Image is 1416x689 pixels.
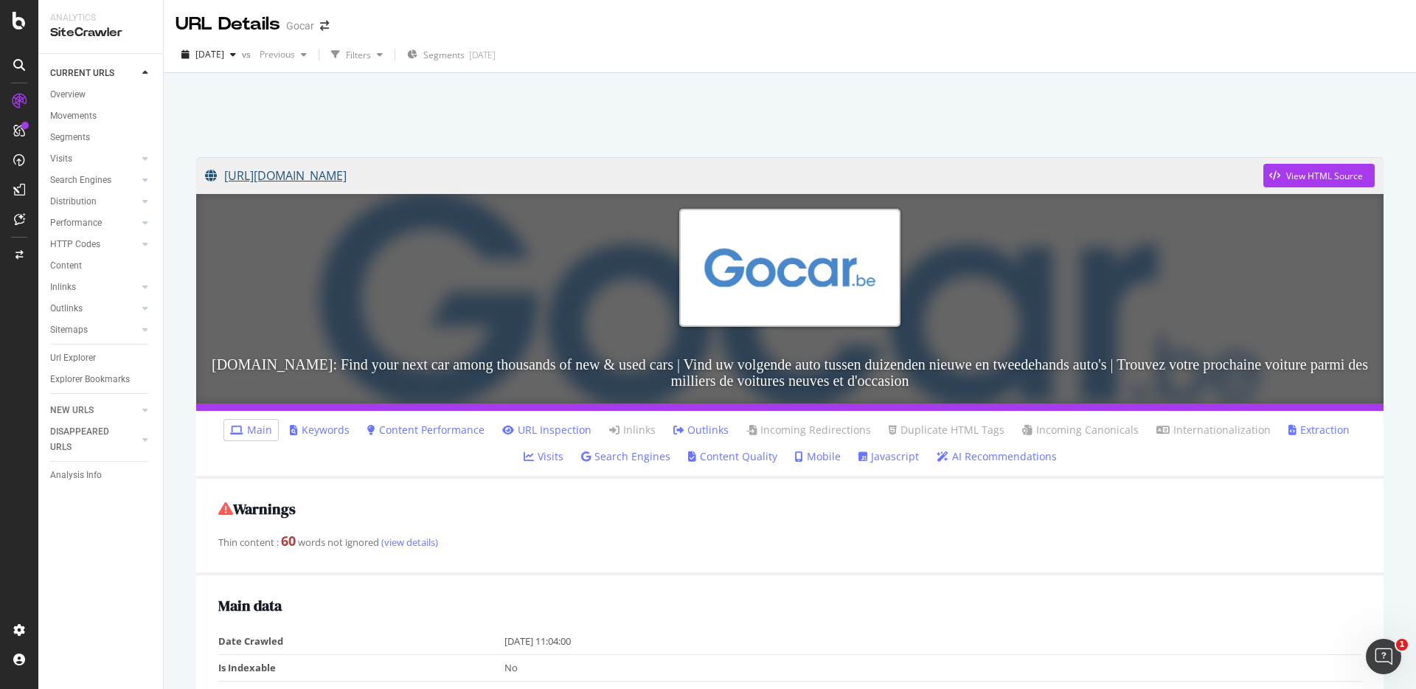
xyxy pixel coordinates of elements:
[195,48,224,60] span: 2025 Sep. 8th
[469,49,496,61] div: [DATE]
[176,12,280,37] div: URL Details
[1288,423,1350,437] a: Extraction
[50,424,125,455] div: DISAPPEARED URLS
[609,423,656,437] a: Inlinks
[286,18,314,33] div: Gocar
[346,49,371,61] div: Filters
[1286,170,1363,182] div: View HTML Source
[205,157,1263,194] a: [URL][DOMAIN_NAME]
[50,468,102,483] div: Analysis Info
[1156,423,1271,437] a: Internationalization
[50,350,96,366] div: Url Explorer
[50,301,138,316] a: Outlinks
[50,237,138,252] a: HTTP Codes
[50,301,83,316] div: Outlinks
[50,403,138,418] a: NEW URLS
[937,449,1057,464] a: AI Recommendations
[50,194,138,210] a: Distribution
[50,258,153,274] a: Content
[50,12,151,24] div: Analytics
[50,372,130,387] div: Explorer Bookmarks
[50,424,138,455] a: DISAPPEARED URLS
[50,237,100,252] div: HTTP Codes
[889,423,1004,437] a: Duplicate HTML Tags
[688,449,777,464] a: Content Quality
[50,66,138,81] a: CURRENT URLS
[50,66,114,81] div: CURRENT URLS
[502,423,591,437] a: URL Inspection
[50,280,76,295] div: Inlinks
[423,49,465,61] span: Segments
[401,43,502,66] button: Segments[DATE]
[50,108,97,124] div: Movements
[50,130,90,145] div: Segments
[254,48,295,60] span: Previous
[50,108,153,124] a: Movements
[50,280,138,295] a: Inlinks
[176,43,242,66] button: [DATE]
[50,87,86,103] div: Overview
[581,449,670,464] a: Search Engines
[320,21,329,31] div: arrow-right-arrow-left
[281,532,296,550] strong: 60
[50,130,153,145] a: Segments
[218,654,504,681] td: Is Indexable
[290,423,350,437] a: Keywords
[504,629,1362,654] td: [DATE] 11:04:00
[50,372,153,387] a: Explorer Bookmarks
[50,258,82,274] div: Content
[504,654,1362,681] td: No
[1263,164,1375,187] button: View HTML Source
[1022,423,1139,437] a: Incoming Canonicals
[50,173,111,188] div: Search Engines
[50,468,153,483] a: Analysis Info
[50,151,72,167] div: Visits
[50,194,97,210] div: Distribution
[50,350,153,366] a: Url Explorer
[1366,639,1401,674] iframe: Intercom live chat
[746,423,871,437] a: Incoming Redirections
[795,449,841,464] a: Mobile
[379,536,438,549] a: (view details)
[367,423,485,437] a: Content Performance
[218,532,1361,551] div: Thin content : words not ignored
[242,48,254,60] span: vs
[50,24,151,41] div: SiteCrawler
[50,87,153,103] a: Overview
[218,598,1361,614] h2: Main data
[50,215,102,231] div: Performance
[50,322,138,338] a: Sitemaps
[230,423,272,437] a: Main
[673,423,729,437] a: Outlinks
[1396,639,1408,651] span: 1
[325,43,389,66] button: Filters
[524,449,563,464] a: Visits
[254,43,313,66] button: Previous
[218,629,504,654] td: Date Crawled
[50,403,94,418] div: NEW URLS
[679,209,900,326] img: Gocar.be: Find your next car among thousands of new & used cars | Vind uw volgende auto tussen du...
[50,173,138,188] a: Search Engines
[196,342,1384,404] h3: [DOMAIN_NAME]: Find your next car among thousands of new & used cars | Vind uw volgende auto tuss...
[50,215,138,231] a: Performance
[50,322,88,338] div: Sitemaps
[858,449,919,464] a: Javascript
[50,151,138,167] a: Visits
[218,501,1361,517] h2: Warnings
